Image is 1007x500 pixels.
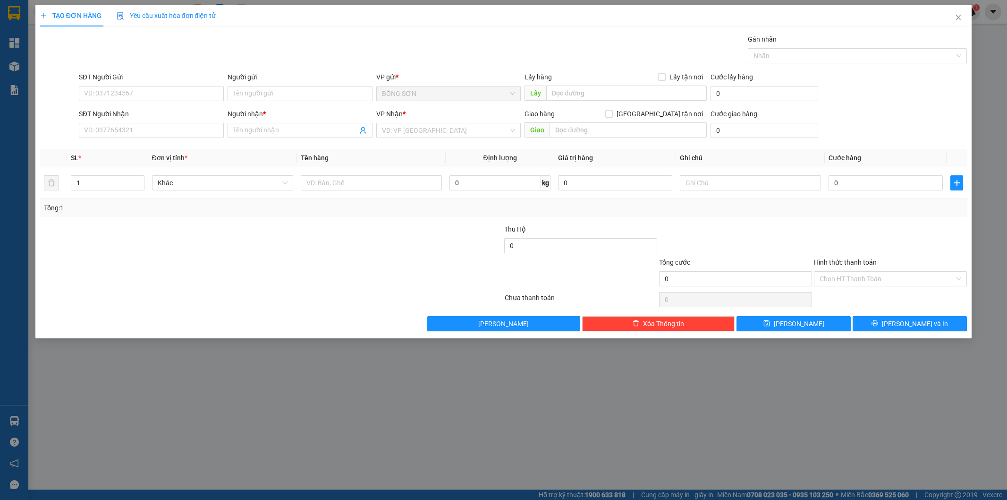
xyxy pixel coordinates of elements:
[301,175,442,190] input: VD: Bàn, Ghế
[814,259,877,266] label: Hình thức thanh toán
[711,110,757,118] label: Cước giao hàng
[582,316,735,331] button: deleteXóa Thông tin
[676,149,825,167] th: Ghi chú
[558,154,593,162] span: Giá trị hàng
[228,109,372,119] div: Người nhận
[376,110,403,118] span: VP Nhận
[71,154,78,162] span: SL
[79,72,224,82] div: SĐT Người Gửi
[955,14,962,21] span: close
[525,73,552,81] span: Lấy hàng
[711,86,818,101] input: Cước lấy hàng
[950,175,963,190] button: plus
[117,12,124,20] img: icon
[853,316,967,331] button: printer[PERSON_NAME] và In
[376,72,521,82] div: VP gửi
[613,109,707,119] span: [GEOGRAPHIC_DATA] tận nơi
[736,316,851,331] button: save[PERSON_NAME]
[633,320,639,328] span: delete
[945,5,972,31] button: Close
[550,122,707,138] input: Dọc đường
[541,175,550,190] span: kg
[763,320,770,328] span: save
[301,154,329,162] span: Tên hàng
[427,316,580,331] button: [PERSON_NAME]
[478,319,529,329] span: [PERSON_NAME]
[680,175,821,190] input: Ghi Chú
[951,179,963,187] span: plus
[711,123,818,138] input: Cước giao hàng
[748,35,777,43] label: Gán nhãn
[659,259,690,266] span: Tổng cước
[525,122,550,138] span: Giao
[504,293,659,309] div: Chưa thanh toán
[643,319,684,329] span: Xóa Thông tin
[546,86,707,101] input: Dọc đường
[774,319,824,329] span: [PERSON_NAME]
[117,12,216,19] span: Yêu cầu xuất hóa đơn điện tử
[152,154,187,162] span: Đơn vị tính
[711,73,753,81] label: Cước lấy hàng
[829,154,861,162] span: Cước hàng
[382,86,516,101] span: BỒNG SƠN
[504,225,526,233] span: Thu Hộ
[666,72,707,82] span: Lấy tận nơi
[558,175,672,190] input: 0
[44,175,59,190] button: delete
[882,319,948,329] span: [PERSON_NAME] và In
[525,86,546,101] span: Lấy
[228,72,372,82] div: Người gửi
[525,110,555,118] span: Giao hàng
[158,176,288,190] span: Khác
[483,154,517,162] span: Định lượng
[40,12,102,19] span: TẠO ĐƠN HÀNG
[872,320,878,328] span: printer
[79,109,224,119] div: SĐT Người Nhận
[359,127,367,134] span: user-add
[44,203,389,213] div: Tổng: 1
[40,12,47,19] span: plus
